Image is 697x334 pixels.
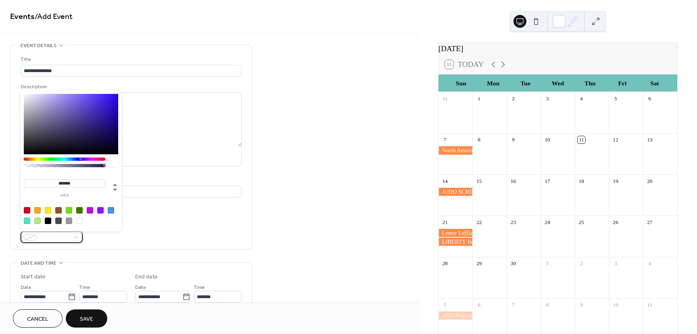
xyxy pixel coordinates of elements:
[476,177,483,185] div: 15
[79,283,90,292] span: Time
[509,136,517,143] div: 9
[646,301,653,308] div: 11
[66,218,72,224] div: #9B9B9B
[438,311,473,319] div: 2025 Princeton Judo Fall Invitational
[646,95,653,102] div: 6
[578,301,585,308] div: 9
[509,219,517,226] div: 23
[438,188,473,196] div: JUDO SCRIMMAGE-Colton Brown Training Center, Total Form Fitness & IJC Martial Arts
[135,283,146,292] span: Date
[544,177,551,185] div: 17
[87,207,93,214] div: #BD10E0
[509,301,517,308] div: 7
[55,207,62,214] div: #8B572A
[544,219,551,226] div: 24
[438,238,473,246] div: LIBERTY Bell Judo Classic
[612,219,619,226] div: 26
[76,207,83,214] div: #417505
[76,218,83,224] div: #FFFFFF
[108,207,114,214] div: #4A90E2
[21,273,46,281] div: Start date
[66,309,107,328] button: Save
[45,207,51,214] div: #F8E71C
[21,55,240,64] div: Title
[542,75,574,92] div: Wed
[578,260,585,267] div: 2
[13,309,63,328] button: Cancel
[476,136,483,143] div: 8
[21,283,31,292] span: Date
[34,218,41,224] div: #B8E986
[194,283,205,292] span: Time
[509,260,517,267] div: 30
[646,136,653,143] div: 13
[544,301,551,308] div: 8
[477,75,509,92] div: Mon
[544,136,551,143] div: 10
[441,177,449,185] div: 14
[646,260,653,267] div: 4
[21,176,240,185] div: Location
[45,218,51,224] div: #000000
[438,146,473,154] div: North American Judo Championships
[21,41,56,50] span: Event details
[97,207,104,214] div: #9013FE
[21,259,56,268] span: Date and time
[612,301,619,308] div: 10
[441,136,449,143] div: 7
[509,75,542,92] div: Tue
[606,75,639,92] div: Fri
[612,260,619,267] div: 3
[646,177,653,185] div: 20
[441,219,449,226] div: 21
[578,219,585,226] div: 25
[476,95,483,102] div: 1
[438,43,677,55] div: [DATE]
[27,315,48,324] span: Cancel
[509,177,517,185] div: 16
[646,219,653,226] div: 27
[612,136,619,143] div: 12
[55,218,62,224] div: #4A4A4A
[441,95,449,102] div: 31
[578,177,585,185] div: 18
[544,260,551,267] div: 1
[445,75,477,92] div: Sun
[639,75,671,92] div: Sat
[441,260,449,267] div: 28
[21,83,240,91] div: Description
[66,207,72,214] div: #7ED321
[441,301,449,308] div: 5
[544,95,551,102] div: 3
[80,315,93,324] span: Save
[476,219,483,226] div: 22
[135,273,158,281] div: End date
[476,260,483,267] div: 29
[509,95,517,102] div: 2
[612,177,619,185] div: 19
[578,136,585,143] div: 11
[34,207,41,214] div: #F5A623
[10,9,35,25] a: Events
[574,75,606,92] div: Thu
[578,95,585,102] div: 4
[24,218,30,224] div: #50E3C2
[438,229,473,237] div: Lenny LeBlanc Memorial Tournament
[24,207,30,214] div: #D0021B
[476,301,483,308] div: 6
[24,193,105,198] label: hex
[612,95,619,102] div: 5
[35,9,73,25] span: / Add Event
